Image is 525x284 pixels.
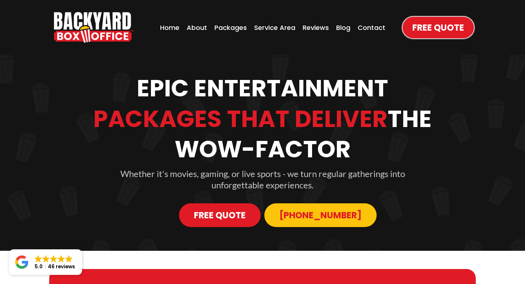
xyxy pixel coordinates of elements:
a: 913-214-1202 [264,203,377,227]
span: [PHONE_NUMBER] [279,209,362,222]
a: Home [158,20,182,35]
span: Free Quote [412,21,464,34]
p: Whether it's movies, gaming, or live sports - we turn regular gatherings into [51,168,474,179]
a: About [184,20,209,35]
img: Backyard Box Office [54,12,133,43]
a: Service Area [252,20,297,35]
a: Free Quote [402,17,474,38]
a: Blog [334,20,353,35]
p: unforgettable experiences. [51,179,474,191]
a: Free Quote [179,203,261,227]
h1: The Wow-Factor [51,104,474,164]
a: Reviews [300,20,331,35]
strong: Packages That Deliver [93,103,388,135]
span: Free Quote [194,209,246,222]
a: Close GoogleGoogleGoogleGoogleGoogle 5.046 reviews [9,249,82,275]
a: https://www.backyardboxoffice.com [54,12,133,43]
h1: Epic Entertainment [51,73,474,103]
a: Contact [355,20,388,35]
a: Packages [212,20,249,35]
